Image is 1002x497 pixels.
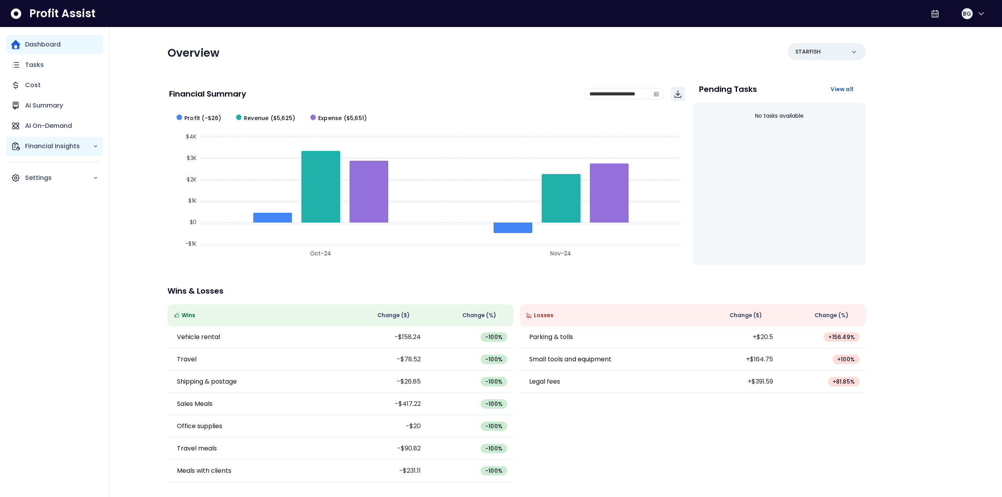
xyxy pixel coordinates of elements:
[671,87,685,101] button: Download
[963,10,971,18] span: BG
[168,45,220,61] span: Overview
[186,133,196,140] text: $4K
[184,114,222,122] span: Profit (-$26)
[187,176,196,183] text: $2K
[177,399,213,409] p: Sales Meals
[828,333,855,341] span: + 156.49 %
[169,90,246,98] p: Financial Summary
[485,445,503,452] span: -100 %
[244,114,295,122] span: Revenue ($5,625)
[25,40,61,49] p: Dashboard
[25,101,63,110] p: AI Summary
[485,355,503,363] span: -100 %
[377,311,410,319] span: Change ( $ )
[182,311,195,319] span: Wins
[824,82,860,96] button: View all
[25,173,93,183] p: Settings
[341,415,427,438] td: -$20
[25,81,41,90] p: Cost
[190,218,196,226] text: $0
[693,371,779,393] td: +$391.59
[699,85,757,93] p: Pending Tasks
[25,142,93,151] p: Financial Insights
[341,326,427,348] td: -$158.24
[29,7,96,21] span: Profit Assist
[837,355,855,363] span: + 100 %
[485,422,503,430] span: -100 %
[341,460,427,482] td: -$231.11
[529,355,611,364] p: Small tools and equipment
[795,48,821,56] p: STARFISH
[177,377,237,386] p: Shipping & postage
[177,422,222,431] p: Office supplies
[341,393,427,415] td: -$417.22
[310,249,331,257] text: Oct-24
[318,114,367,122] span: Expense ($5,651)
[833,378,855,386] span: + 81.85 %
[341,348,427,371] td: -$78.52
[341,438,427,460] td: -$90.82
[187,154,196,162] text: $3K
[177,444,217,453] p: Travel meals
[25,60,44,70] p: Tasks
[177,466,231,475] p: Meals with clients
[831,85,853,93] span: View all
[177,332,220,342] p: Vehicle rental
[485,467,503,475] span: -100 %
[534,311,553,319] span: Losses
[529,332,573,342] p: Parking & tolls
[529,377,560,386] p: Legal fees
[654,91,659,97] svg: calendar
[462,311,496,319] span: Change (%)
[341,371,427,393] td: -$26.85
[699,106,860,126] div: No tasks available
[185,240,196,248] text: -$1K
[168,287,866,295] p: Wins & Losses
[730,311,762,319] span: Change ( $ )
[25,121,72,131] p: AI On-Demand
[485,400,503,408] span: -100 %
[177,355,196,364] p: Travel
[693,326,779,348] td: +$20.5
[188,197,196,205] text: $1K
[550,249,571,257] text: Nov-24
[815,311,849,319] span: Change (%)
[485,333,503,341] span: -100 %
[693,348,779,371] td: +$164.75
[485,378,503,386] span: -100 %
